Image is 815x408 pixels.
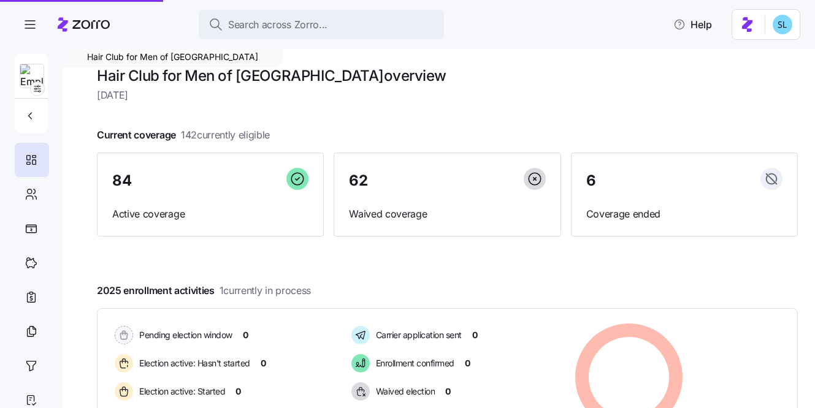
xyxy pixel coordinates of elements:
span: Active coverage [112,206,308,222]
span: Election active: Hasn't started [136,357,250,369]
span: 0 [465,357,470,369]
span: 0 [445,385,451,398]
span: 0 [261,357,266,369]
span: Waived election [372,385,435,398]
span: Current coverage [97,127,270,143]
span: Enrollment confirmed [372,357,454,369]
div: Hair Club for Men of [GEOGRAPHIC_DATA] [63,47,283,67]
span: 142 currently eligible [181,127,270,143]
span: 84 [112,173,131,188]
img: Employer logo [20,64,44,89]
span: 0 [235,385,241,398]
span: Pending election window [136,329,232,341]
span: [DATE] [97,88,798,103]
img: 7c620d928e46699fcfb78cede4daf1d1 [773,15,792,34]
span: 2025 enrollment activities [97,283,311,298]
span: Election active: Started [136,385,225,398]
h1: Hair Club for Men of [GEOGRAPHIC_DATA] overview [97,66,798,85]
